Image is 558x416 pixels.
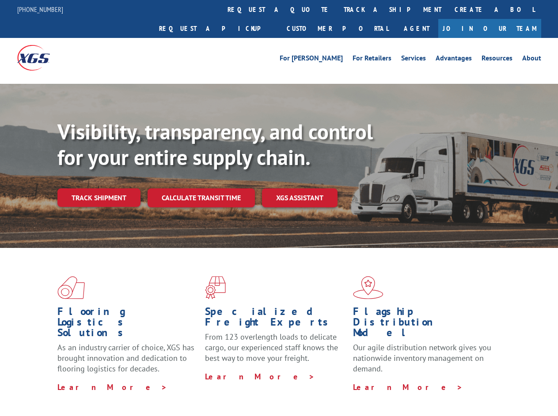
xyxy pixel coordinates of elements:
[262,188,338,207] a: XGS ASSISTANT
[353,306,494,342] h1: Flagship Distribution Model
[436,55,472,64] a: Advantages
[522,55,541,64] a: About
[57,118,373,171] b: Visibility, transparency, and control for your entire supply chain.
[401,55,426,64] a: Services
[280,55,343,64] a: For [PERSON_NAME]
[438,19,541,38] a: Join Our Team
[57,382,167,392] a: Learn More >
[353,55,391,64] a: For Retailers
[57,276,85,299] img: xgs-icon-total-supply-chain-intelligence-red
[205,332,346,371] p: From 123 overlength loads to delicate cargo, our experienced staff knows the best way to move you...
[353,276,383,299] img: xgs-icon-flagship-distribution-model-red
[57,342,194,374] span: As an industry carrier of choice, XGS has brought innovation and dedication to flooring logistics...
[17,5,63,14] a: [PHONE_NUMBER]
[395,19,438,38] a: Agent
[280,19,395,38] a: Customer Portal
[353,342,491,374] span: Our agile distribution network gives you nationwide inventory management on demand.
[57,306,198,342] h1: Flooring Logistics Solutions
[148,188,255,207] a: Calculate transit time
[353,382,463,392] a: Learn More >
[152,19,280,38] a: Request a pickup
[482,55,512,64] a: Resources
[205,306,346,332] h1: Specialized Freight Experts
[205,371,315,382] a: Learn More >
[205,276,226,299] img: xgs-icon-focused-on-flooring-red
[57,188,140,207] a: Track shipment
